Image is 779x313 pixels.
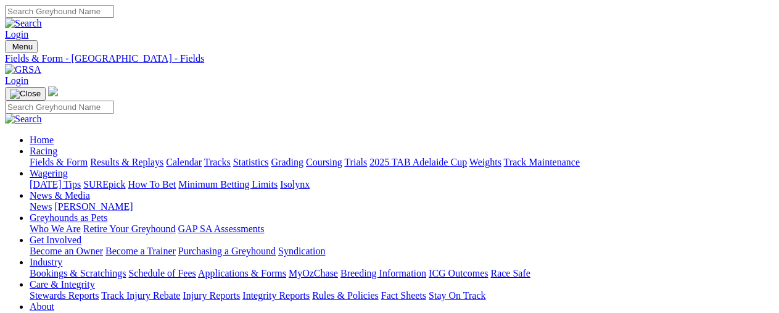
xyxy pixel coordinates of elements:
[5,64,41,75] img: GRSA
[5,101,114,114] input: Search
[30,179,81,190] a: [DATE] Tips
[340,268,426,278] a: Breeding Information
[504,157,580,167] a: Track Maintenance
[83,223,176,234] a: Retire Your Greyhound
[30,135,54,145] a: Home
[5,5,114,18] input: Search
[30,290,99,301] a: Stewards Reports
[30,257,62,267] a: Industry
[30,223,81,234] a: Who We Are
[101,290,180,301] a: Track Injury Rebate
[30,268,774,279] div: Industry
[312,290,379,301] a: Rules & Policies
[369,157,467,167] a: 2025 TAB Adelaide Cup
[48,86,58,96] img: logo-grsa-white.png
[30,246,774,257] div: Get Involved
[178,179,278,190] a: Minimum Betting Limits
[233,157,269,167] a: Statistics
[30,146,57,156] a: Racing
[469,157,501,167] a: Weights
[30,179,774,190] div: Wagering
[128,179,176,190] a: How To Bet
[30,223,774,235] div: Greyhounds as Pets
[178,246,276,256] a: Purchasing a Greyhound
[429,290,485,301] a: Stay On Track
[5,53,774,64] a: Fields & Form - [GEOGRAPHIC_DATA] - Fields
[83,179,125,190] a: SUREpick
[5,18,42,29] img: Search
[306,157,342,167] a: Coursing
[30,246,103,256] a: Become an Owner
[5,114,42,125] img: Search
[242,290,310,301] a: Integrity Reports
[280,179,310,190] a: Isolynx
[30,157,774,168] div: Racing
[178,223,265,234] a: GAP SA Assessments
[5,40,38,53] button: Toggle navigation
[198,268,286,278] a: Applications & Forms
[30,201,52,212] a: News
[105,246,176,256] a: Become a Trainer
[30,212,107,223] a: Greyhounds as Pets
[271,157,303,167] a: Grading
[10,89,41,99] img: Close
[204,157,231,167] a: Tracks
[30,290,774,301] div: Care & Integrity
[30,268,126,278] a: Bookings & Scratchings
[30,235,81,245] a: Get Involved
[90,157,163,167] a: Results & Replays
[278,246,325,256] a: Syndication
[381,290,426,301] a: Fact Sheets
[128,268,196,278] a: Schedule of Fees
[5,29,28,40] a: Login
[30,157,88,167] a: Fields & Form
[30,190,90,201] a: News & Media
[12,42,33,51] span: Menu
[5,87,46,101] button: Toggle navigation
[166,157,202,167] a: Calendar
[183,290,240,301] a: Injury Reports
[30,201,774,212] div: News & Media
[289,268,338,278] a: MyOzChase
[429,268,488,278] a: ICG Outcomes
[5,75,28,86] a: Login
[30,168,68,178] a: Wagering
[30,301,54,312] a: About
[54,201,133,212] a: [PERSON_NAME]
[490,268,530,278] a: Race Safe
[344,157,367,167] a: Trials
[30,279,95,290] a: Care & Integrity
